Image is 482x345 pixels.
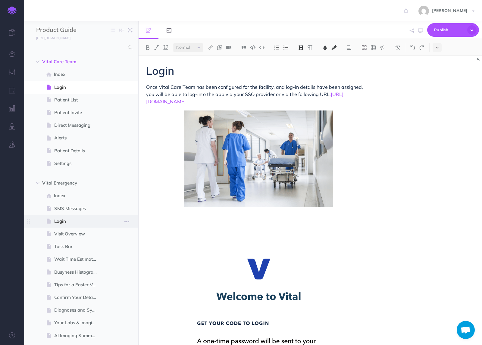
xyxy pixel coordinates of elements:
img: Clear styles button [395,45,400,50]
span: Vital Care Team [42,58,95,65]
span: Patient List [54,96,102,104]
span: Login [146,64,174,77]
img: Blockquote button [241,45,246,50]
span: [PERSON_NAME] [429,8,470,13]
img: Callout dropdown menu button [380,45,385,50]
input: Documentation Name [36,26,107,35]
img: Ordered list button [274,45,280,50]
span: Task Bar [54,243,102,250]
span: Your Labs & Imaging [54,319,102,326]
span: Settings [54,160,102,167]
span: Login [54,84,102,91]
img: Undo [410,45,415,50]
img: Inline code button [259,45,264,50]
img: Create table button [371,45,376,50]
button: Publish [427,23,479,37]
span: Alerts [54,134,102,141]
span: Vital Emergency [42,179,95,187]
span: Wait Time Estimates [54,256,102,263]
span: Once Vital Care Team has been configured for the facility, and log-in details have been assigned,... [146,84,364,97]
a: Open chat [457,321,475,339]
img: logo-mark.svg [8,6,17,15]
img: Link button [208,45,213,50]
input: Search [36,42,124,53]
span: Patient Invite [54,109,102,116]
span: Login [54,218,102,225]
span: Confirm Your Details [54,294,102,301]
img: Underline button [163,45,168,50]
img: 5da3de2ef7f569c4e7af1a906648a0de.jpg [418,6,429,16]
span: AI Imaging Summaries [54,332,102,339]
img: Add video button [226,45,231,50]
small: [URL][DOMAIN_NAME] [36,36,70,40]
img: Text color button [322,45,328,50]
img: Italic button [154,45,159,50]
img: Text background color button [331,45,337,50]
span: Diagnoses and Symptom Video Education [54,306,102,314]
img: Redo [419,45,424,50]
span: SMS Messages [54,205,102,212]
span: Index [54,192,102,199]
img: Paragraph button [307,45,313,50]
a: [URL][DOMAIN_NAME] [24,35,77,41]
span: Tips for a Faster Visit [54,281,102,288]
span: Visit Overview [54,230,102,238]
img: Code block button [250,45,255,50]
span: Busyness Histogram [54,269,102,276]
img: Headings dropdown button [298,45,304,50]
span: Publish [434,25,464,35]
img: Bold button [145,45,150,50]
img: Unordered list button [283,45,289,50]
img: Add image button [217,45,222,50]
span: Direct Messaging [54,122,102,129]
span: Index [54,71,102,78]
span: Patient Details [54,147,102,154]
img: Alignment dropdown menu button [346,45,352,50]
